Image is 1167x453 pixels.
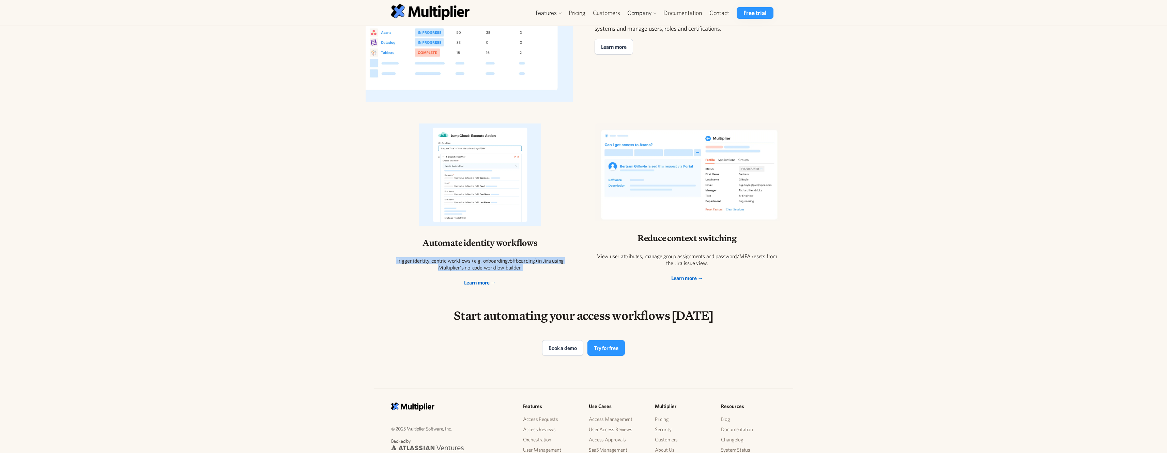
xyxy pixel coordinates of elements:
a: Orchestration [523,435,578,445]
img: Mockup [595,123,780,221]
a: Try for free [587,340,625,356]
div: Try for free [594,344,618,352]
h5: Multiplier [655,403,710,410]
a: Customers [655,435,710,445]
h3: Automate identity workflows [423,237,537,249]
h5: Features [523,403,578,410]
div: Book a demo [549,344,577,352]
div: Features [536,9,557,17]
a: Security [655,424,710,435]
div: Company [624,7,660,19]
a: Access Reviews [523,424,578,435]
a: Customers [589,7,624,19]
a: Learn more [595,39,633,55]
a: Learn more → [671,275,703,281]
p: Backed by [391,438,512,445]
a: Learn more → [464,279,496,286]
a: Documentation [660,7,705,19]
h3: Reduce context switching [638,232,737,244]
a: Access Requests [523,414,578,424]
a: User Access Reviews [589,424,644,435]
div: Features [532,7,565,19]
div: Company [627,9,652,17]
a: Access Management [589,414,644,424]
a: Pricing [565,7,589,19]
p: © 2025 Multiplier Software, Inc. [391,425,512,433]
div: View user attributes, manage group assignments and password/MFA resets from the Jira issue view. [595,253,780,266]
h5: Resources [721,403,776,410]
a: Documentation [721,424,776,435]
h5: Use Cases [589,403,644,410]
a: Access Approvals [589,435,644,445]
a: Book a demo [542,340,583,356]
div: Trigger identity-centric workflows (e.g. onboarding/offboarding) in Jira using Multiplier's no-co... [387,257,573,271]
a: Blog [721,414,776,424]
a: Free trial [737,7,773,19]
div: Learn more [601,43,627,51]
a: Pricing [655,414,710,424]
h2: Start automating your access workflows [DATE] [453,308,715,324]
a: Contact [706,7,733,19]
a: Changelog [721,435,776,445]
img: Mockup [419,123,541,226]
